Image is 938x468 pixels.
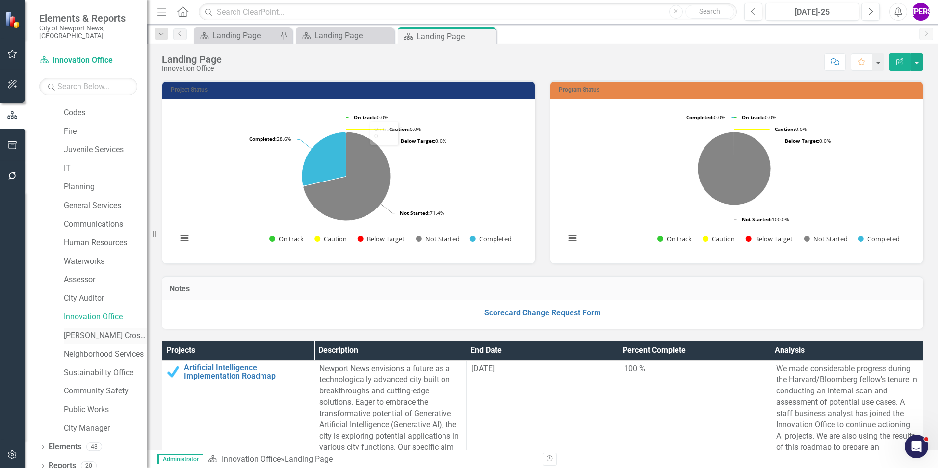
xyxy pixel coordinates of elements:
[64,144,147,156] a: Juvenile Services
[400,209,430,216] tspan: Not Started:
[765,3,859,21] button: [DATE]-25
[64,182,147,193] a: Planning
[5,11,22,28] img: ClearPoint Strategy
[64,349,147,360] a: Neighborhood Services
[905,435,928,458] iframe: Intercom live chat
[484,308,601,317] a: Scorecard Change Request Form
[199,3,737,21] input: Search ClearPoint...
[178,232,191,245] button: View chart menu, Chart
[162,54,222,65] div: Landing Page
[64,219,147,230] a: Communications
[64,330,147,341] a: [PERSON_NAME] Crossing
[400,209,444,216] text: 71.4%
[64,423,147,434] a: City Manager
[285,454,333,464] div: Landing Page
[39,78,137,95] input: Search Below...
[401,137,446,144] text: 0.0%
[416,234,459,243] button: Show Not Started
[742,114,776,121] text: 0.0%
[184,364,309,381] a: Artificial Intelligence Implementation Roadmap
[64,367,147,379] a: Sustainability Office
[249,135,291,142] text: 28.6%
[64,274,147,286] a: Assessor
[769,6,856,18] div: [DATE]-25
[172,106,520,254] svg: Interactive chart
[775,126,807,132] text: 0.0%
[172,106,525,254] div: Chart. Highcharts interactive chart.
[354,114,377,121] tspan: On track:
[785,137,831,144] text: 0.0%
[64,126,147,137] a: Fire
[775,126,795,132] tspan: Caution:
[64,200,147,211] a: General Services
[389,126,410,132] tspan: Caution:
[785,137,819,144] tspan: Below Target:
[64,404,147,416] a: Public Works
[64,163,147,174] a: IT
[813,234,848,243] text: Not Started
[358,234,405,243] button: Show Below Target
[64,386,147,397] a: Community Safety
[698,132,771,205] path: Not Started, 5.
[64,256,147,267] a: Waterworks
[86,443,102,451] div: 48
[212,29,277,42] div: Landing Page
[269,234,304,243] button: Show On track
[471,364,495,373] span: [DATE]
[49,442,81,453] a: Elements
[222,454,281,464] a: Innovation Office
[686,114,725,121] text: 0.0%
[804,234,847,243] button: Show Not Started
[157,454,203,464] span: Administrator
[298,29,391,42] a: Landing Page
[470,234,512,243] button: Show Completed
[167,366,179,378] img: Completed
[314,29,391,42] div: Landing Page
[699,7,720,15] span: Search
[624,364,766,375] div: 100 %
[196,29,277,42] a: Landing Page
[64,107,147,119] a: Codes
[685,5,734,19] button: Search
[401,137,435,144] tspan: Below Target:
[742,216,789,223] text: 100.0%
[162,65,222,72] div: Innovation Office
[703,234,735,243] button: Show Caution
[912,3,930,21] button: [PERSON_NAME]
[302,132,346,186] path: Completed, 2.
[171,87,530,93] h3: Project Status
[742,216,772,223] tspan: Not Started:
[686,114,714,121] tspan: Completed:
[560,106,913,254] div: Chart. Highcharts interactive chart.
[64,312,147,323] a: Innovation Office
[560,106,908,254] svg: Interactive chart
[858,234,900,243] button: Show Completed
[417,30,494,43] div: Landing Page
[64,237,147,249] a: Human Resources
[559,87,918,93] h3: Program Status
[64,293,147,304] a: City Auditor
[208,454,535,465] div: »
[39,24,137,40] small: City of Newport News, [GEOGRAPHIC_DATA]
[566,232,579,245] button: View chart menu, Chart
[39,12,137,24] span: Elements & Reports
[169,285,916,293] h3: Notes
[354,114,388,121] text: 0.0%
[657,234,692,243] button: Show On track
[39,55,137,66] a: Innovation Office
[425,234,460,243] text: Not Started
[742,114,765,121] tspan: On track:
[314,234,347,243] button: Show Caution
[303,132,391,221] path: Not Started, 5.
[249,135,277,142] tspan: Completed:
[389,126,421,132] text: 0.0%
[746,234,793,243] button: Show Below Target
